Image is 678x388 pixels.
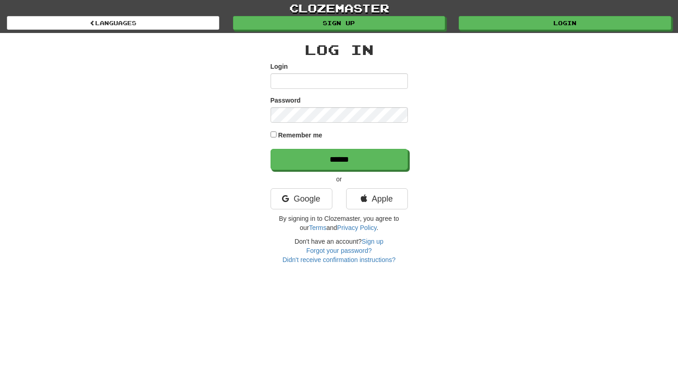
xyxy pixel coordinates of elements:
a: Forgot your password? [306,247,372,254]
label: Password [271,96,301,105]
label: Remember me [278,131,322,140]
a: Login [459,16,671,30]
div: Don't have an account? [271,237,408,264]
a: Terms [309,224,326,231]
p: By signing in to Clozemaster, you agree to our and . [271,214,408,232]
label: Login [271,62,288,71]
a: Languages [7,16,219,30]
a: Google [271,188,332,209]
a: Sign up [362,238,383,245]
a: Sign up [233,16,445,30]
h2: Log In [271,42,408,57]
a: Privacy Policy [337,224,376,231]
a: Didn't receive confirmation instructions? [282,256,396,263]
p: or [271,175,408,184]
a: Apple [346,188,408,209]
